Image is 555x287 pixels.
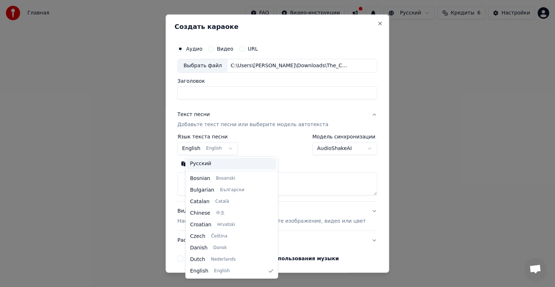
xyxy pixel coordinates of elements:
span: Hrvatski [217,222,235,228]
span: Bosnian [190,175,210,182]
span: Bosanski [216,176,235,181]
span: Català [215,199,229,205]
span: Bulgarian [190,187,214,194]
span: Čeština [211,234,227,239]
span: Русский [190,160,211,167]
span: English [214,268,229,274]
span: Dutch [190,256,205,263]
span: Croatian [190,221,211,228]
span: Danish [190,244,207,252]
span: Catalan [190,198,210,205]
span: Български [220,187,244,193]
span: 中文 [216,210,225,216]
span: Nederlands [211,257,236,262]
span: Czech [190,233,205,240]
span: Chinese [190,210,210,217]
span: English [190,267,208,275]
span: Dansk [213,245,227,251]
